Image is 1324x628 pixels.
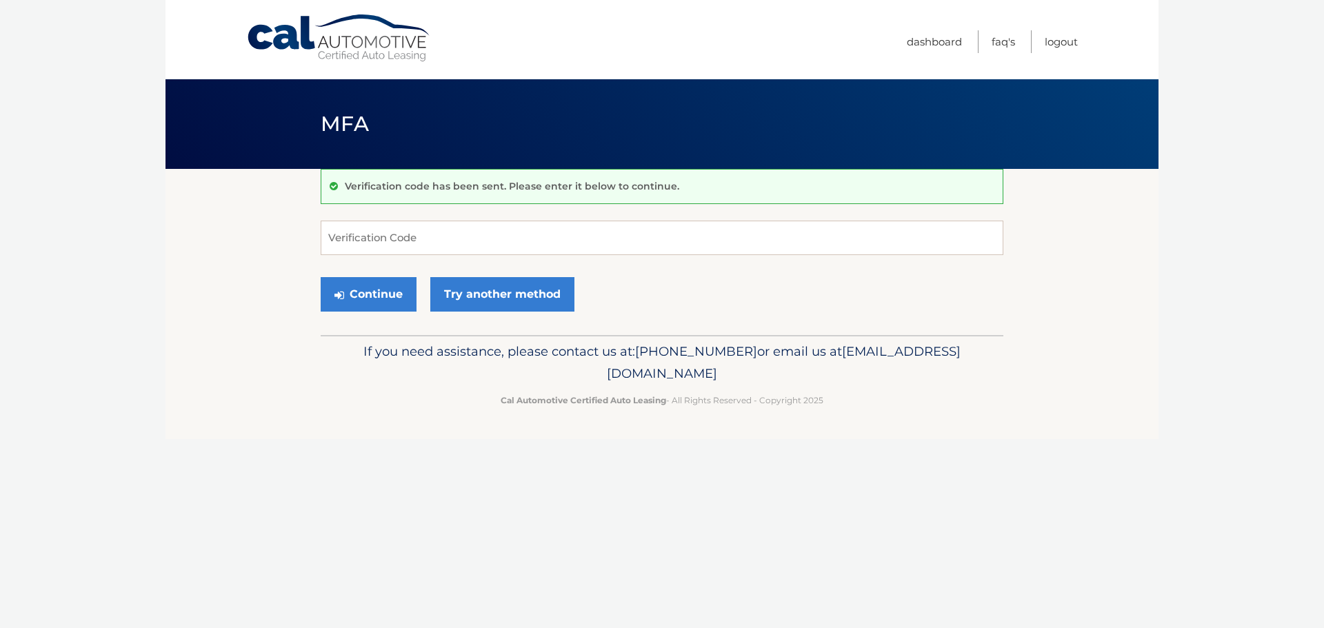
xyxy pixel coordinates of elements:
a: Cal Automotive [246,14,432,63]
a: FAQ's [992,30,1015,53]
p: Verification code has been sent. Please enter it below to continue. [345,180,679,192]
p: - All Rights Reserved - Copyright 2025 [330,393,994,407]
span: [PHONE_NUMBER] [635,343,757,359]
span: MFA [321,111,369,136]
a: Dashboard [907,30,962,53]
button: Continue [321,277,417,312]
a: Logout [1045,30,1078,53]
strong: Cal Automotive Certified Auto Leasing [501,395,666,405]
a: Try another method [430,277,574,312]
input: Verification Code [321,221,1003,255]
span: [EMAIL_ADDRESS][DOMAIN_NAME] [607,343,961,381]
p: If you need assistance, please contact us at: or email us at [330,341,994,385]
